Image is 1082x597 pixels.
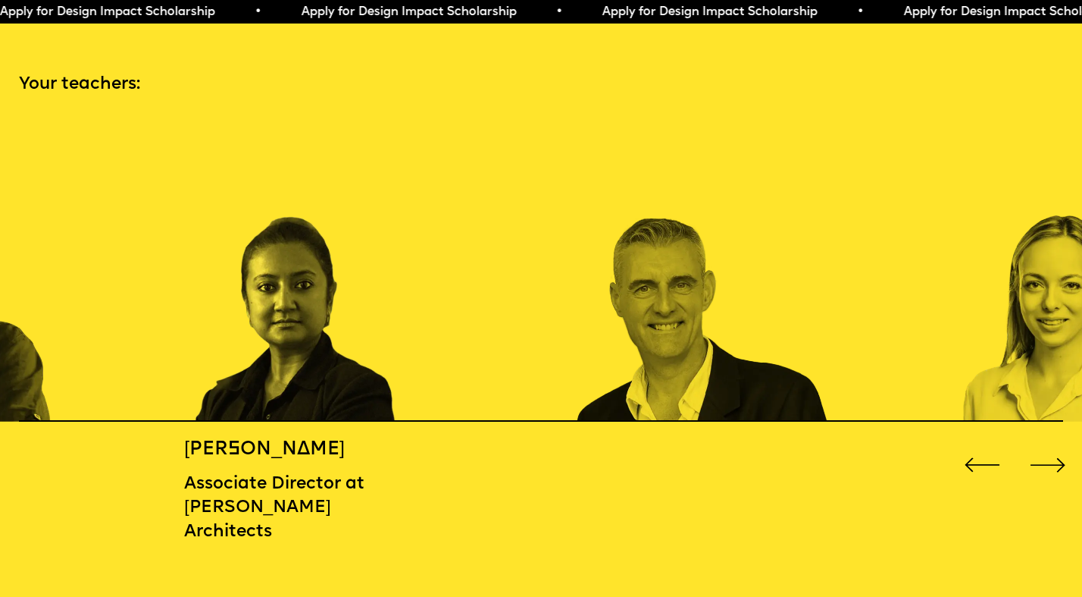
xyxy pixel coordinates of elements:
div: Previous slide [961,443,1004,486]
span: • [856,6,863,18]
h5: [PERSON_NAME] [184,438,379,461]
div: Next slide [1027,443,1070,486]
span: • [254,6,261,18]
div: 2 / 16 [184,118,444,422]
span: • [555,6,561,18]
div: 3 / 16 [574,118,833,422]
p: Associate Director at [PERSON_NAME] Architects [184,473,379,544]
p: Your teachers: [19,73,1063,96]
